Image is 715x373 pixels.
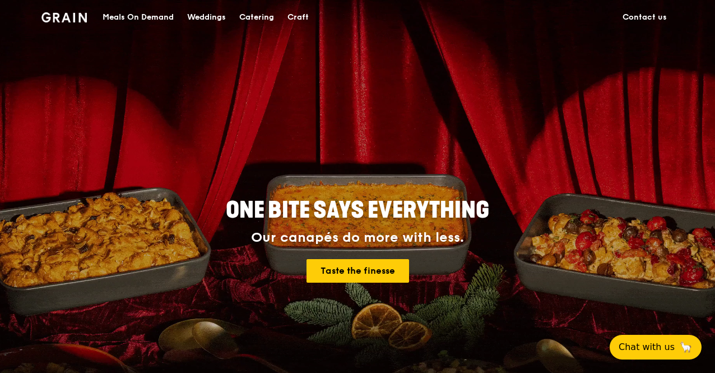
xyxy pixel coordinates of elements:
[619,340,675,354] span: Chat with us
[239,1,274,34] div: Catering
[307,259,409,283] a: Taste the finesse
[103,1,174,34] div: Meals On Demand
[616,1,674,34] a: Contact us
[180,1,233,34] a: Weddings
[233,1,281,34] a: Catering
[281,1,315,34] a: Craft
[226,197,489,224] span: ONE BITE SAYS EVERYTHING
[610,335,702,360] button: Chat with us🦙
[187,1,226,34] div: Weddings
[41,12,87,22] img: Grain
[287,1,309,34] div: Craft
[156,230,559,246] div: Our canapés do more with less.
[679,340,693,354] span: 🦙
